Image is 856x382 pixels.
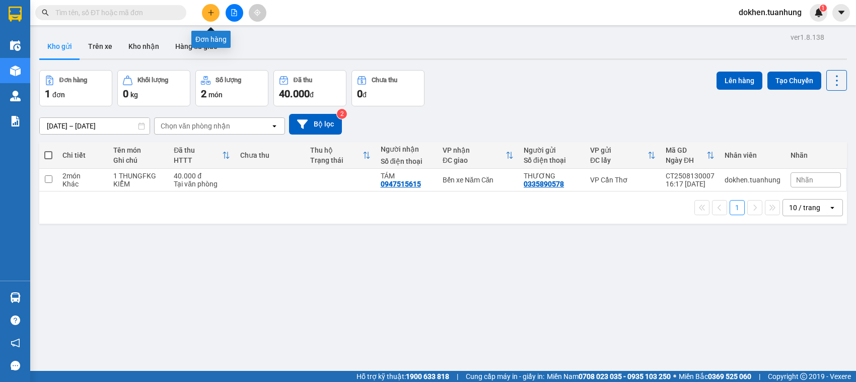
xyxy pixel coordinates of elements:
[725,176,780,184] div: dokhen.tuanhung
[62,180,103,188] div: Khác
[666,156,706,164] div: Ngày ĐH
[270,122,278,130] svg: open
[679,371,751,382] span: Miền Bắc
[201,88,206,100] span: 2
[130,91,138,99] span: kg
[117,70,190,106] button: Khối lượng0kg
[39,34,80,58] button: Kho gửi
[731,6,810,19] span: dokhen.tuanhung
[717,72,762,90] button: Lên hàng
[10,91,21,101] img: warehouse-icon
[10,66,21,76] img: warehouse-icon
[202,4,220,22] button: plus
[305,142,375,169] th: Toggle SortBy
[174,146,222,154] div: Đã thu
[208,91,223,99] span: món
[457,371,458,382] span: |
[11,315,20,325] span: question-circle
[796,176,813,184] span: Nhãn
[547,371,671,382] span: Miền Nam
[438,142,519,169] th: Toggle SortBy
[820,5,827,12] sup: 1
[113,172,164,188] div: 1 THUNGFKG KIỂM
[289,114,342,135] button: Bộ lọc
[120,34,167,58] button: Kho nhận
[800,373,807,380] span: copyright
[11,361,20,370] span: message
[791,151,841,159] div: Nhãn
[62,172,103,180] div: 2 món
[828,204,836,212] svg: open
[666,180,715,188] div: 16:17 [DATE]
[590,176,656,184] div: VP Cần Thơ
[357,88,363,100] span: 0
[249,4,266,22] button: aim
[62,151,103,159] div: Chi tiết
[466,371,544,382] span: Cung cấp máy in - giấy in:
[113,156,164,164] div: Ghi chú
[113,146,164,154] div: Tên món
[363,91,367,99] span: đ
[59,77,87,84] div: Đơn hàng
[821,5,825,12] span: 1
[443,156,506,164] div: ĐC giao
[585,142,661,169] th: Toggle SortBy
[814,8,823,17] img: icon-new-feature
[590,146,648,154] div: VP gửi
[725,151,780,159] div: Nhân viên
[767,72,821,90] button: Tạo Chuyến
[661,142,720,169] th: Toggle SortBy
[294,77,312,84] div: Đã thu
[837,8,846,17] span: caret-down
[666,146,706,154] div: Mã GD
[406,372,449,380] strong: 1900 633 818
[52,91,65,99] span: đơn
[673,374,676,378] span: ⚪️
[310,91,314,99] span: đ
[45,88,50,100] span: 1
[791,32,824,43] div: ver 1.8.138
[123,88,128,100] span: 0
[191,31,231,48] div: Đơn hàng
[524,180,564,188] div: 0335890578
[279,88,310,100] span: 40.000
[579,372,671,380] strong: 0708 023 035 - 0935 103 250
[240,151,300,159] div: Chưa thu
[337,109,347,119] sup: 2
[524,172,580,180] div: THƯƠNG
[524,146,580,154] div: Người gửi
[226,4,243,22] button: file-add
[443,146,506,154] div: VP nhận
[666,172,715,180] div: CT2508130007
[137,77,168,84] div: Khối lượng
[443,176,514,184] div: Bến xe Năm Căn
[10,292,21,303] img: warehouse-icon
[161,121,230,131] div: Chọn văn phòng nhận
[310,156,362,164] div: Trạng thái
[174,180,230,188] div: Tại văn phòng
[356,371,449,382] span: Hỗ trợ kỹ thuật:
[207,9,215,16] span: plus
[372,77,397,84] div: Chưa thu
[40,118,150,134] input: Select a date range.
[169,142,235,169] th: Toggle SortBy
[174,172,230,180] div: 40.000 đ
[730,200,745,215] button: 1
[381,157,433,165] div: Số điện thoại
[55,7,174,18] input: Tìm tên, số ĐT hoặc mã đơn
[10,40,21,51] img: warehouse-icon
[254,9,261,16] span: aim
[42,9,49,16] span: search
[381,180,421,188] div: 0947515615
[590,156,648,164] div: ĐC lấy
[167,34,226,58] button: Hàng đã giao
[10,116,21,126] img: solution-icon
[80,34,120,58] button: Trên xe
[174,156,222,164] div: HTTT
[231,9,238,16] span: file-add
[708,372,751,380] strong: 0369 525 060
[381,172,433,180] div: TÁM
[273,70,346,106] button: Đã thu40.000đ
[9,7,22,22] img: logo-vxr
[759,371,760,382] span: |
